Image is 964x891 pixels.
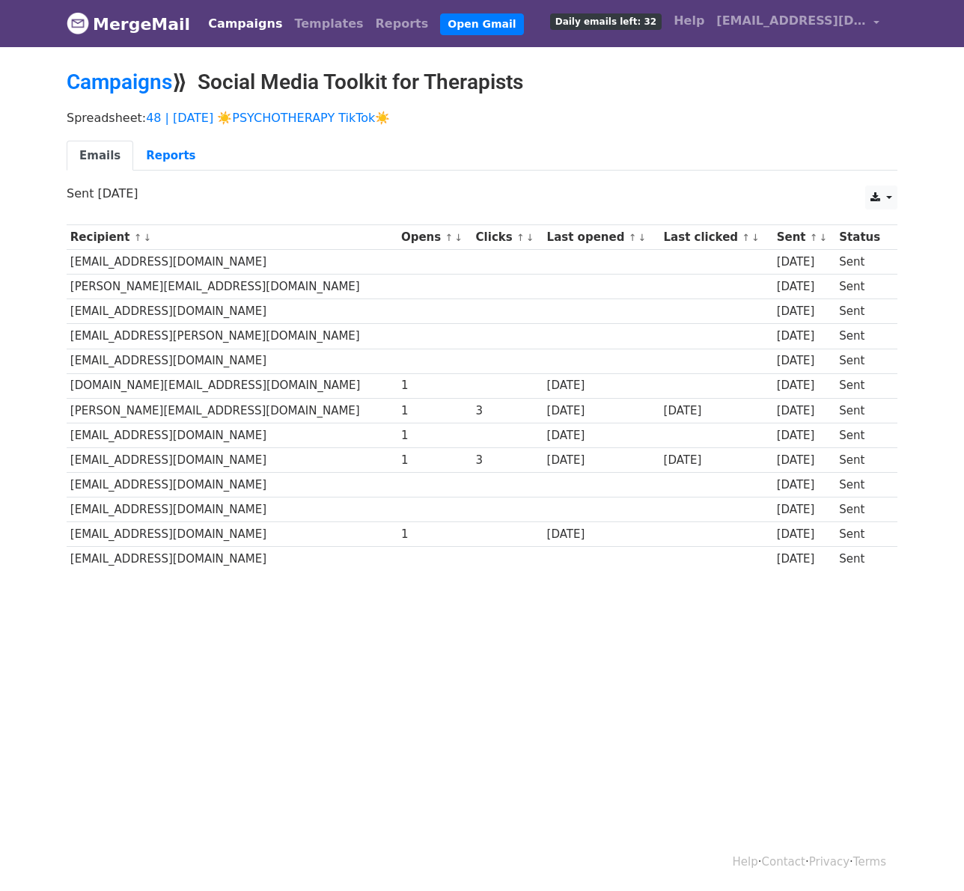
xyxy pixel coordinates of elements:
div: [DATE] [547,526,656,543]
a: ↓ [454,232,463,243]
td: Sent [836,275,890,299]
p: Sent [DATE] [67,186,897,201]
td: [EMAIL_ADDRESS][DOMAIN_NAME] [67,299,397,324]
td: [EMAIL_ADDRESS][DOMAIN_NAME] [67,473,397,497]
a: Help [733,855,758,869]
h2: ⟫ Social Media Toolkit for Therapists [67,70,897,95]
td: [EMAIL_ADDRESS][DOMAIN_NAME] [67,250,397,275]
div: [DATE] [664,452,770,469]
a: Templates [288,9,369,39]
a: Emails [67,141,133,171]
td: [PERSON_NAME][EMAIL_ADDRESS][DOMAIN_NAME] [67,275,397,299]
th: Last opened [543,225,660,250]
div: [DATE] [777,551,832,568]
div: 1 [401,402,469,420]
td: [EMAIL_ADDRESS][DOMAIN_NAME] [67,447,397,472]
td: Sent [836,447,890,472]
td: [EMAIL_ADDRESS][DOMAIN_NAME] [67,522,397,547]
div: [DATE] [777,477,832,494]
th: Recipient [67,225,397,250]
a: Reports [370,9,435,39]
div: [DATE] [777,427,832,444]
th: Clicks [472,225,543,250]
a: ↓ [526,232,534,243]
td: Sent [836,423,890,447]
div: [DATE] [547,402,656,420]
a: ↑ [445,232,453,243]
div: 3 [476,452,540,469]
a: Reports [133,141,208,171]
div: [DATE] [777,328,832,345]
div: [DATE] [777,452,832,469]
div: 1 [401,452,469,469]
th: Sent [773,225,836,250]
div: [DATE] [547,377,656,394]
a: ↑ [516,232,525,243]
td: Sent [836,349,890,373]
a: ↑ [134,232,142,243]
td: Sent [836,373,890,398]
div: [DATE] [777,278,832,296]
td: [EMAIL_ADDRESS][DOMAIN_NAME] [67,547,397,572]
a: MergeMail [67,8,190,40]
td: Sent [836,547,890,572]
td: Sent [836,398,890,423]
img: MergeMail logo [67,12,89,34]
td: Sent [836,299,890,324]
a: ↓ [638,232,646,243]
div: 3 [476,402,540,420]
td: Sent [836,497,890,522]
p: Spreadsheet: [67,110,897,126]
th: Last clicked [660,225,773,250]
div: [DATE] [777,526,832,543]
div: [DATE] [777,501,832,518]
div: 1 [401,526,469,543]
span: [EMAIL_ADDRESS][DOMAIN_NAME] [716,12,866,30]
td: Sent [836,473,890,497]
a: Campaigns [67,70,172,94]
a: ↓ [143,232,151,243]
th: Opens [397,225,472,250]
div: [DATE] [777,377,832,394]
td: [EMAIL_ADDRESS][DOMAIN_NAME] [67,349,397,373]
td: [EMAIL_ADDRESS][DOMAIN_NAME] [67,497,397,522]
a: [EMAIL_ADDRESS][DOMAIN_NAME] [710,6,885,41]
td: Sent [836,324,890,349]
td: [EMAIL_ADDRESS][PERSON_NAME][DOMAIN_NAME] [67,324,397,349]
div: [DATE] [777,352,832,370]
div: [DATE] [777,402,832,420]
th: Status [836,225,890,250]
div: 1 [401,427,469,444]
a: ↓ [820,232,828,243]
a: 48 | [DATE] ☀️PSYCHOTHERAPY TikTok☀️ [146,111,390,125]
td: [DOMAIN_NAME][EMAIL_ADDRESS][DOMAIN_NAME] [67,373,397,398]
a: Campaigns [202,9,288,39]
div: [DATE] [777,254,832,271]
a: ↓ [751,232,760,243]
div: [DATE] [547,452,656,469]
span: Daily emails left: 32 [550,13,662,30]
td: [PERSON_NAME][EMAIL_ADDRESS][DOMAIN_NAME] [67,398,397,423]
a: ↑ [629,232,637,243]
div: [DATE] [777,303,832,320]
a: Contact [762,855,805,869]
td: Sent [836,250,890,275]
td: [EMAIL_ADDRESS][DOMAIN_NAME] [67,423,397,447]
td: Sent [836,522,890,547]
a: ↑ [810,232,818,243]
div: [DATE] [547,427,656,444]
a: Help [668,6,710,36]
div: 1 [401,377,469,394]
div: [DATE] [664,402,770,420]
a: Open Gmail [440,13,523,35]
a: Privacy [809,855,849,869]
a: Terms [853,855,886,869]
a: ↑ [742,232,750,243]
a: Daily emails left: 32 [544,6,668,36]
